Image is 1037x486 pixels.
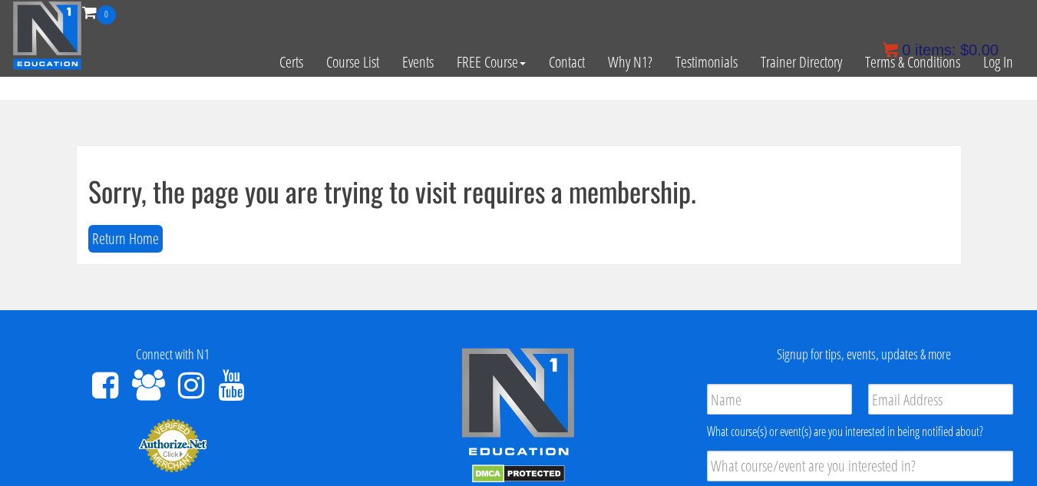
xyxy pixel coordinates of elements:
input: Name [707,384,852,415]
span: 0 [902,41,910,58]
h1: Sorry, the page you are trying to visit requires a membership. [88,176,949,207]
input: What course/event are you interested in? [707,451,1013,481]
a: Contact [537,25,596,100]
img: n1-education [12,1,82,70]
a: FREE Course [445,25,537,100]
a: Testimonials [664,25,749,100]
span: 0 [97,5,116,25]
a: Certs [268,25,315,100]
bdi: 0.00 [960,41,999,58]
span: $ [960,41,969,58]
a: Terms & Conditions [854,25,972,100]
button: Return Home [88,225,163,253]
a: Course List [315,25,391,100]
h4: Connect with N1 [12,347,334,362]
h4: Signup for tips, events, updates & more [703,347,1025,362]
a: 0 items: $0.00 [883,41,999,58]
a: Log In [972,25,1025,100]
img: DMCA.com Protection Status [472,465,565,483]
div: What course(s) or event(s) are you interested in being notified about? [707,422,1013,441]
a: Events [391,25,445,100]
img: n1-edu-logo [461,347,576,461]
a: 0 [82,2,116,22]
img: icon11.png [883,42,898,58]
a: Trainer Directory [749,25,854,100]
input: Email Address [868,384,1013,415]
span: items: [915,41,956,58]
img: Authorize.Net Merchant - Click to Verify [138,418,207,473]
a: Why N1? [596,25,664,100]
